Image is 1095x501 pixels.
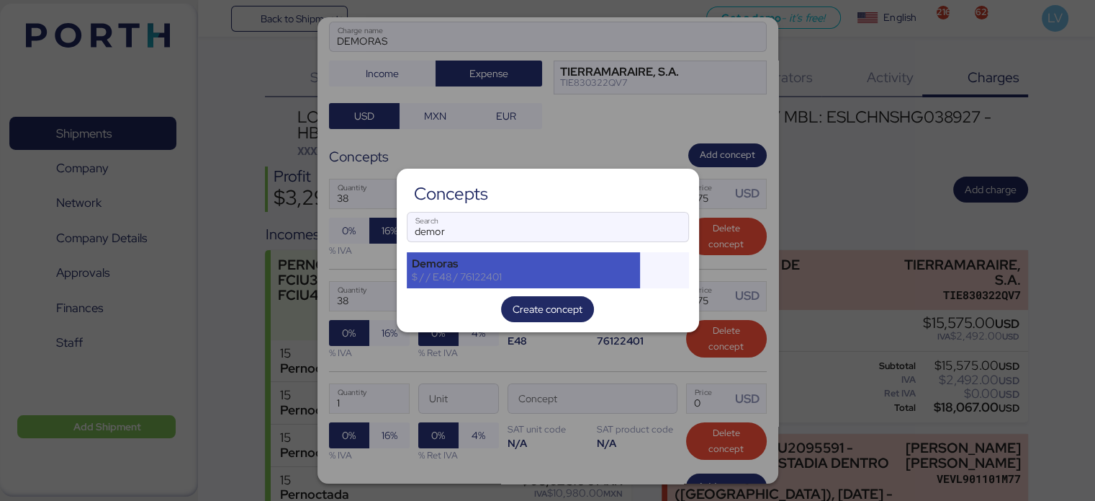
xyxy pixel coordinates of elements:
[412,257,636,270] div: Demoras
[412,270,636,283] div: $ / / E48 / 76122401
[407,213,688,241] input: Search
[501,296,594,322] button: Create concept
[414,187,488,200] div: Concepts
[513,301,582,318] span: Create concept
